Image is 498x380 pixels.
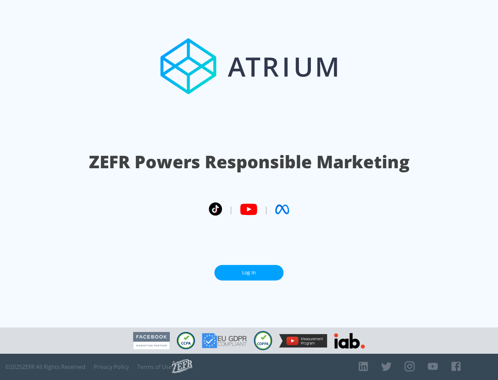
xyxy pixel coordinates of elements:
a: Privacy Policy [94,363,129,370]
a: Terms of Use [137,363,172,370]
img: COPPA Compliant [254,331,272,350]
img: YouTube Measurement Program [279,334,327,348]
img: Facebook Marketing Partner [133,332,170,350]
h1: ZEFR Powers Responsible Marketing [89,150,409,174]
img: IAB [334,333,365,349]
a: Log In [214,265,284,281]
img: GDPR Compliant [202,333,247,348]
span: | [264,204,268,215]
span: | [229,204,233,215]
span: © 2025 ZEFR All Rights Reserved [5,363,85,370]
img: CCPA Compliant [177,332,195,349]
